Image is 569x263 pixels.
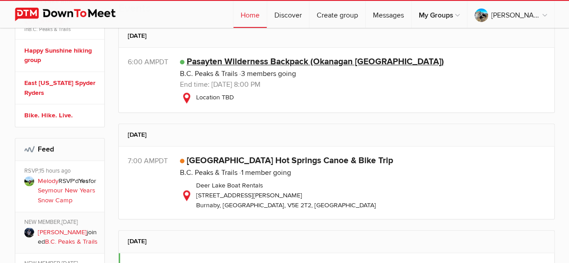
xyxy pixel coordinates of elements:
p: joined [38,227,98,247]
span: America/Vancouver [155,58,168,67]
span: in [24,26,98,33]
a: East [US_STATE] Spyder Ryders [24,78,98,98]
a: B.C. Peaks & Trails [180,69,237,78]
span: [DATE] [62,218,78,226]
div: NEW MEMBER, [24,218,98,227]
span: America/Vancouver [155,156,168,165]
h2: [DATE] [128,124,545,146]
div: RSVP, [24,167,98,176]
h2: Feed [24,138,95,160]
a: [PERSON_NAME] [38,228,87,236]
a: [GEOGRAPHIC_DATA] Hot Springs Canoe & Bike Trip [187,155,393,166]
a: B.C. Peaks & Trails [45,238,98,245]
a: Create group [309,1,365,28]
span: 15 hours ago [39,167,71,174]
b: Yes [79,177,89,185]
a: B.C. Peaks & Trails [180,168,237,177]
span: 1 member going [239,168,291,177]
a: Discover [267,1,309,28]
a: [PERSON_NAME] [467,1,554,28]
a: Happy Sunshine hiking group [24,46,98,65]
span: 3 members going [239,69,296,78]
a: My Groups [412,1,467,28]
a: Messages [366,1,411,28]
a: B.C. Peaks & Trails [28,26,71,32]
div: 6:00 AM [128,57,180,67]
h2: [DATE] [128,25,545,47]
div: Deer Lake Boat Rentals [STREET_ADDRESS][PERSON_NAME] Burnaby, [GEOGRAPHIC_DATA], V5E 2T2, [GEOGRA... [180,181,545,210]
div: Location TBD [180,93,545,103]
h2: [DATE] [128,231,545,252]
a: Bike. Hike. Live. [24,111,98,120]
a: Pasayten Wilderness Backpack (Okanagan [GEOGRAPHIC_DATA]) [187,56,444,67]
a: Home [233,1,267,28]
div: 7:00 AM [128,156,180,166]
span: End time: [DATE] 8:00 PM [180,80,260,89]
a: Melody [38,177,58,185]
p: RSVP'd for [38,176,98,205]
img: DownToMeet [15,8,130,21]
a: Seymour New Years Snow Camp [38,187,95,204]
